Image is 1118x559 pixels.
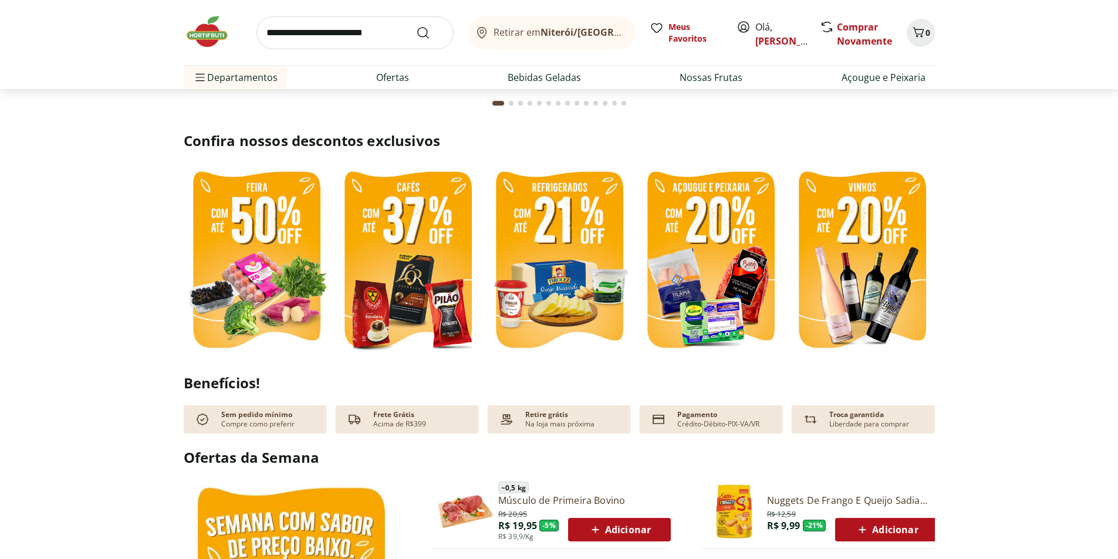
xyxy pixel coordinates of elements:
span: ~ 0,5 kg [498,482,529,493]
a: Bebidas Geladas [508,70,581,84]
p: Crédito-Débito-PIX-VA/VR [677,419,759,429]
img: payment [497,410,516,429]
a: Nuggets De Frango E Queijo Sadia 300G [767,494,938,507]
button: Go to page 9 from fs-carousel [572,89,582,117]
b: Niterói/[GEOGRAPHIC_DATA] [541,26,674,39]
a: Açougue e Peixaria [842,70,926,84]
span: Meus Favoritos [668,21,722,45]
span: Departamentos [193,63,278,92]
p: Troca garantida [829,410,884,419]
button: Go to page 6 from fs-carousel [544,89,553,117]
button: Carrinho [907,19,935,47]
button: Go to page 4 from fs-carousel [525,89,535,117]
span: R$ 39,9/Kg [498,532,534,541]
button: Go to page 7 from fs-carousel [553,89,563,117]
a: Ofertas [376,70,409,84]
span: R$ 20,95 [498,507,527,519]
button: Go to page 10 from fs-carousel [582,89,591,117]
span: 0 [926,27,930,38]
span: - 5 % [539,520,559,531]
span: Adicionar [588,523,651,537]
img: Nuggets de Frango e Queijo Sadia 300g [706,483,762,540]
a: Comprar Novamente [837,21,892,48]
button: Go to page 2 from fs-carousel [506,89,516,117]
button: Go to page 11 from fs-carousel [591,89,600,117]
button: Go to page 13 from fs-carousel [610,89,619,117]
h2: Confira nossos descontos exclusivos [184,131,935,150]
img: Músculo de Primeira Bovino [437,483,494,540]
img: check [193,410,212,429]
button: Adicionar [835,518,938,541]
button: Go to page 14 from fs-carousel [619,89,629,117]
a: [PERSON_NAME] [755,35,832,48]
img: café [335,164,481,358]
p: Pagamento [677,410,717,419]
span: - 21 % [803,520,826,531]
span: Adicionar [855,523,918,537]
img: Devolução [801,410,820,429]
button: Current page from fs-carousel [490,89,506,117]
img: Hortifruti [184,14,242,49]
p: Sem pedido mínimo [221,410,292,419]
img: refrigerados [487,164,632,358]
span: R$ 9,99 [767,519,800,532]
h2: Ofertas da Semana [184,448,935,467]
img: card [649,410,668,429]
button: Adicionar [568,518,671,541]
button: Menu [193,63,207,92]
p: Na loja mais próxima [525,419,595,429]
span: R$ 19,95 [498,519,537,532]
p: Frete Grátis [373,410,414,419]
p: Retire grátis [525,410,568,419]
img: vinhos [789,164,935,358]
p: Compre como preferir [221,419,295,429]
img: truck [345,410,364,429]
input: search [256,16,454,49]
button: Submit Search [416,26,444,40]
p: Acima de R$399 [373,419,426,429]
a: Nossas Frutas [680,70,742,84]
button: Go to page 8 from fs-carousel [563,89,572,117]
span: Retirar em [494,27,623,38]
button: Go to page 5 from fs-carousel [535,89,544,117]
button: Retirar emNiterói/[GEOGRAPHIC_DATA] [468,16,636,49]
button: Go to page 12 from fs-carousel [600,89,610,117]
img: feira [184,164,329,358]
a: Músculo de Primeira Bovino [498,494,671,507]
span: Olá, [755,20,808,48]
h2: Benefícios! [184,375,935,391]
span: R$ 12,59 [767,507,796,519]
img: resfriados [638,164,783,358]
p: Liberdade para comprar [829,419,909,429]
a: Meus Favoritos [650,21,722,45]
button: Go to page 3 from fs-carousel [516,89,525,117]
